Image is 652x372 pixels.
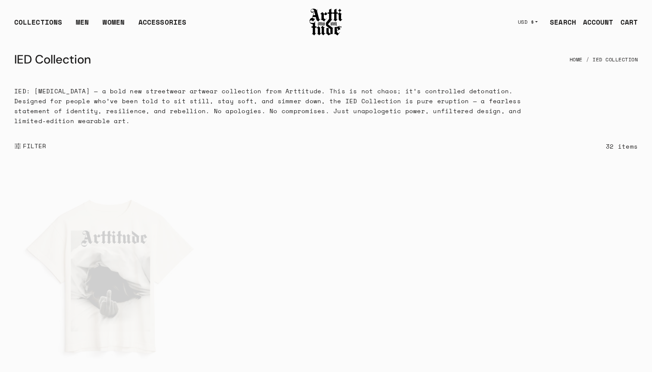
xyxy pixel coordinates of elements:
[570,50,583,69] a: Home
[614,13,638,31] a: Open cart
[103,17,125,34] a: WOMEN
[543,13,576,31] a: SEARCH
[606,141,638,151] div: 32 items
[621,17,638,27] div: CART
[76,17,89,34] a: MEN
[513,13,543,32] button: USD $
[14,137,47,156] button: Show filters
[14,49,91,70] h1: IED Collection
[138,17,186,34] div: ACCESSORIES
[14,86,539,126] p: IED: [MEDICAL_DATA] — a bold new streetwear artwear collection from Arttitude. This is not chaos;...
[583,50,638,69] li: IED Collection
[14,17,62,34] div: COLLECTIONS
[518,19,534,25] span: USD $
[7,17,193,34] ul: Main navigation
[576,13,614,31] a: ACCOUNT
[309,7,343,37] img: Arttitude
[21,142,47,150] span: FILTER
